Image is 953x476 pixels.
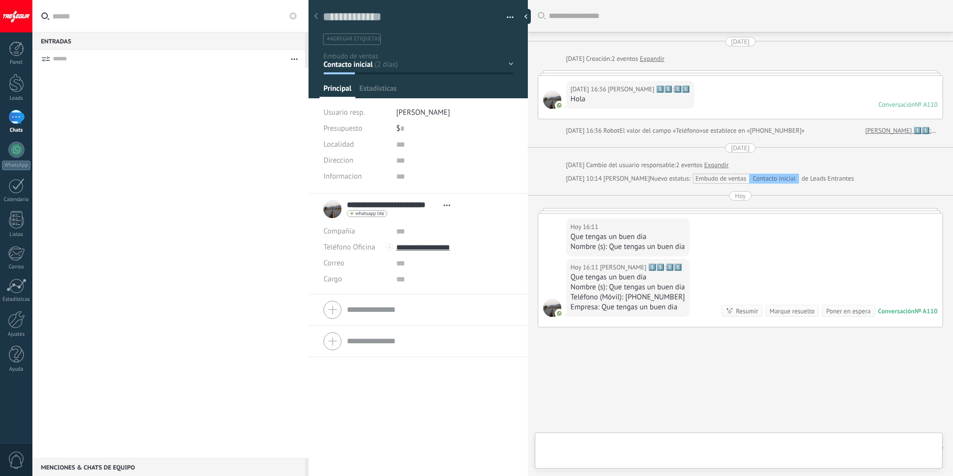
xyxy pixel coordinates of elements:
span: Localidad [323,141,354,148]
div: Conversación [878,307,915,315]
div: Calendario [2,197,31,203]
div: Panel [2,59,31,66]
span: Nuevo estatus: [650,174,690,184]
span: El valor del campo «Teléfono» [620,126,703,136]
div: Conversación [878,100,915,109]
span: Usuario resp. [323,108,365,117]
span: Cargo [323,275,342,283]
span: Pablo Arrupe 1️⃣1️⃣:1️⃣1️⃣ [543,91,561,109]
div: Ajustes [2,331,31,338]
span: Direccion [323,157,353,164]
span: Estadísticas [359,84,397,98]
div: WhatsApp [2,161,30,170]
div: Leads [2,95,31,102]
div: Ayuda [2,366,31,373]
div: Resumir [736,306,758,316]
div: $ [396,121,513,137]
span: Principal [323,84,351,98]
img: com.amocrm.amocrmwa.svg [556,102,563,109]
div: № A110 [915,307,938,315]
span: Pablo Arrupe 1️⃣1️⃣:1️⃣1️⃣ [608,84,690,94]
span: 2 eventos [612,54,638,64]
div: [DATE] [731,143,750,153]
span: Teléfono Oficina [323,242,375,252]
span: Fernando [604,174,650,183]
span: Correo [323,258,344,268]
div: Menciones & Chats de equipo [32,458,305,476]
div: [DATE] [566,54,586,64]
span: Robot [604,126,620,135]
span: #agregar etiquetas [327,35,380,42]
div: Que tengas un buen dia [571,232,685,242]
div: Chats [2,127,31,134]
div: Informacion [323,169,389,185]
span: [PERSON_NAME] [396,108,450,117]
div: № A110 [915,100,938,109]
div: Contacto inicial [749,174,799,184]
button: Correo [323,255,344,271]
div: Cambio del usuario responsable: [566,160,729,170]
a: Expandir [640,54,664,64]
div: Nombre (s): Que tengas un buen dia [571,282,685,292]
div: Presupuesto [323,121,389,137]
div: Que tengas un buen dia [571,272,685,282]
span: Presupuesto [323,124,362,133]
div: [DATE] [566,160,586,170]
span: Pablo Arrupe 1️⃣1️⃣:1️⃣1️⃣ [600,262,682,272]
div: Empresa: Que tengas un buen dia [571,302,685,312]
div: Teléfono (Móvil): [PHONE_NUMBER] [571,292,685,302]
span: whatsapp lite [355,211,384,216]
img: com.amocrm.amocrmwa.svg [556,310,563,317]
div: Correo [2,264,31,270]
div: Hola [571,94,690,104]
div: Direccion [323,153,389,169]
div: Marque resuelto [770,306,814,316]
div: Hoy [735,191,746,201]
span: se establece en «[PHONE_NUMBER]» [703,126,805,136]
div: Localidad [323,137,389,153]
div: Compañía [323,224,389,239]
div: Cargo [323,271,389,287]
div: Listas [2,232,31,238]
a: [PERSON_NAME] 1️⃣1️⃣:1️⃣1️⃣ [865,126,938,136]
div: [DATE] [731,37,750,46]
div: Hoy 16:11 [571,262,600,272]
span: 2 eventos [676,160,702,170]
div: Poner en espera [826,306,870,316]
div: Hoy 16:11 [571,222,600,232]
div: Ocultar [521,9,531,24]
div: Creación: [566,54,664,64]
div: Usuario resp. [323,105,389,121]
div: de Leads Entrantes [650,174,854,184]
span: Pablo Arrupe 1️⃣1️⃣:1️⃣1️⃣ [543,299,561,317]
div: [DATE] 16:36 [566,126,604,136]
div: Entradas [32,32,305,50]
div: Nombre (s): Que tengas un buen dia [571,242,685,252]
div: [DATE] 10:14 [566,174,604,184]
button: Teléfono Oficina [323,239,375,255]
div: [DATE] 16:36 [571,84,608,94]
div: Estadísticas [2,296,31,303]
a: Expandir [704,160,729,170]
span: Informacion [323,173,362,180]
